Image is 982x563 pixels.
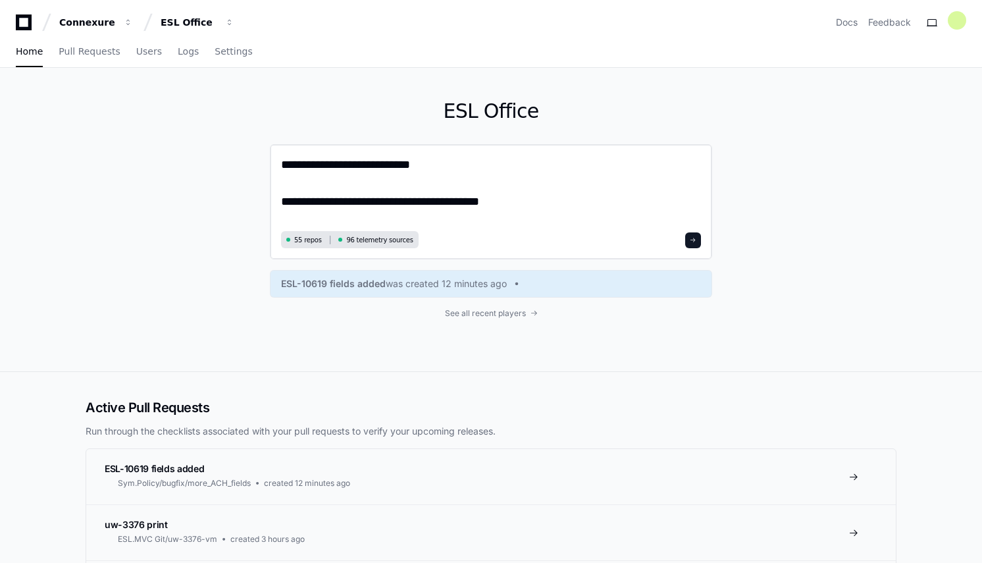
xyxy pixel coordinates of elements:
[230,534,305,545] span: created 3 hours ago
[136,37,162,67] a: Users
[215,47,252,55] span: Settings
[16,47,43,55] span: Home
[86,449,896,504] a: ESL-10619 fields addedSym.Policy/bugfix/more_ACH_fieldscreated 12 minutes ago
[161,16,217,29] div: ESL Office
[86,398,896,417] h2: Active Pull Requests
[155,11,240,34] button: ESL Office
[136,47,162,55] span: Users
[178,47,199,55] span: Logs
[86,425,896,438] p: Run through the checklists associated with your pull requests to verify your upcoming releases.
[16,37,43,67] a: Home
[118,534,217,545] span: ESL.MVC Git/uw-3376-vm
[445,308,526,319] span: See all recent players
[346,235,413,245] span: 96 telemetry sources
[118,478,251,489] span: Sym.Policy/bugfix/more_ACH_fields
[264,478,350,489] span: created 12 minutes ago
[836,16,858,29] a: Docs
[59,16,116,29] div: Connexure
[868,16,911,29] button: Feedback
[294,235,322,245] span: 55 repos
[59,47,120,55] span: Pull Requests
[86,504,896,560] a: uw-3376 printESL.MVC Git/uw-3376-vmcreated 3 hours ago
[281,277,701,290] a: ESL-10619 fields addedwas created 12 minutes ago
[270,308,712,319] a: See all recent players
[281,277,386,290] span: ESL-10619 fields added
[270,99,712,123] h1: ESL Office
[105,519,167,530] span: uw-3376 print
[386,277,507,290] span: was created 12 minutes ago
[59,37,120,67] a: Pull Requests
[54,11,138,34] button: Connexure
[215,37,252,67] a: Settings
[105,463,204,474] span: ESL-10619 fields added
[178,37,199,67] a: Logs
